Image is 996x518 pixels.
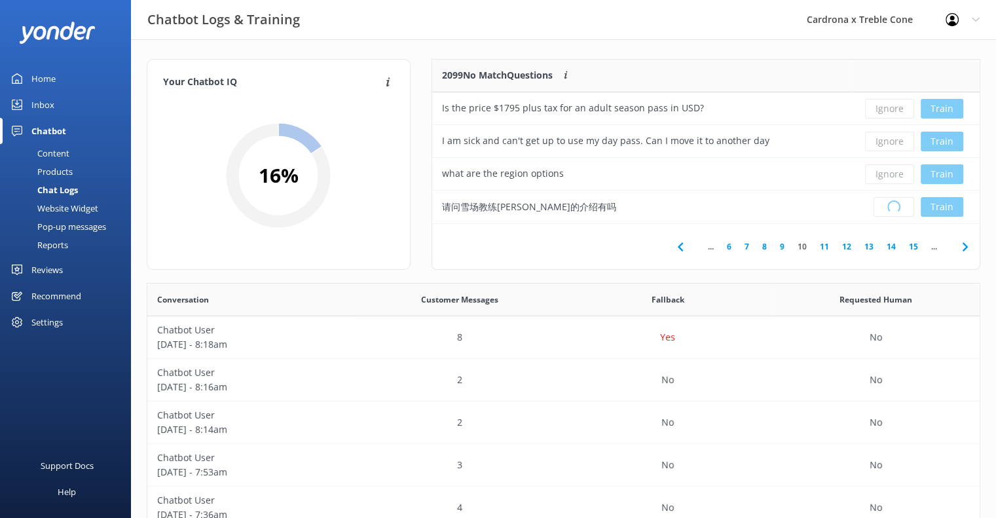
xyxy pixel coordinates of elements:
div: row [432,125,980,158]
h3: Chatbot Logs & Training [147,9,300,30]
div: row [432,92,980,125]
p: Chatbot User [157,323,346,337]
a: Website Widget [8,199,131,217]
div: what are the region options [442,166,564,181]
p: [DATE] - 7:53am [157,465,346,479]
div: row [147,444,980,487]
div: Settings [31,309,63,335]
p: Chatbot User [157,408,346,422]
p: [DATE] - 8:16am [157,380,346,394]
h4: Your Chatbot IQ [163,75,382,90]
a: 15 [902,240,925,253]
div: row [147,359,980,401]
div: Recommend [31,283,81,309]
a: 6 [720,240,738,253]
a: 14 [880,240,902,253]
a: 8 [756,240,773,253]
p: [DATE] - 8:18am [157,337,346,352]
div: Chatbot [31,118,66,144]
div: grid [432,92,980,223]
span: Fallback [651,293,684,306]
a: Pop-up messages [8,217,131,236]
span: ... [701,240,720,253]
p: No [661,415,674,430]
p: No [661,500,674,515]
div: Reviews [31,257,63,283]
span: Customer Messages [421,293,498,306]
a: 13 [858,240,880,253]
a: Chat Logs [8,181,131,199]
p: Chatbot User [157,365,346,380]
p: 2099 No Match Questions [442,68,553,83]
span: Requested Human [839,293,912,306]
p: No [870,373,882,387]
a: 12 [836,240,858,253]
a: 7 [738,240,756,253]
div: row [432,191,980,223]
div: row [432,158,980,191]
p: 4 [457,500,462,515]
p: Yes [660,330,675,344]
div: Pop-up messages [8,217,106,236]
h2: 16 % [259,160,299,191]
div: I am sick and can't get up to use my day pass. Can I move it to another day [442,134,769,148]
p: [DATE] - 8:14am [157,422,346,437]
p: 2 [457,373,462,387]
div: Help [58,479,76,505]
a: Reports [8,236,131,254]
div: Products [8,162,73,181]
div: row [147,401,980,444]
p: 2 [457,415,462,430]
div: Support Docs [41,453,94,479]
span: ... [925,240,944,253]
a: 10 [791,240,813,253]
a: 11 [813,240,836,253]
div: Website Widget [8,199,98,217]
div: Inbox [31,92,54,118]
p: No [870,458,882,472]
p: No [661,458,674,472]
img: yonder-white-logo.png [20,22,95,43]
span: Conversation [157,293,209,306]
p: No [870,330,882,344]
div: 请问雪场教练[PERSON_NAME]的介绍有吗 [442,200,616,214]
p: Chatbot User [157,493,346,508]
div: Is the price $1795 plus tax for an adult season pass in USD? [442,101,704,115]
div: Content [8,144,69,162]
p: No [870,415,882,430]
p: Chatbot User [157,451,346,465]
div: row [147,316,980,359]
p: 8 [457,330,462,344]
a: 9 [773,240,791,253]
div: Home [31,65,56,92]
a: Content [8,144,131,162]
a: Products [8,162,131,181]
p: 3 [457,458,462,472]
p: No [870,500,882,515]
p: No [661,373,674,387]
div: Reports [8,236,68,254]
div: Chat Logs [8,181,78,199]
